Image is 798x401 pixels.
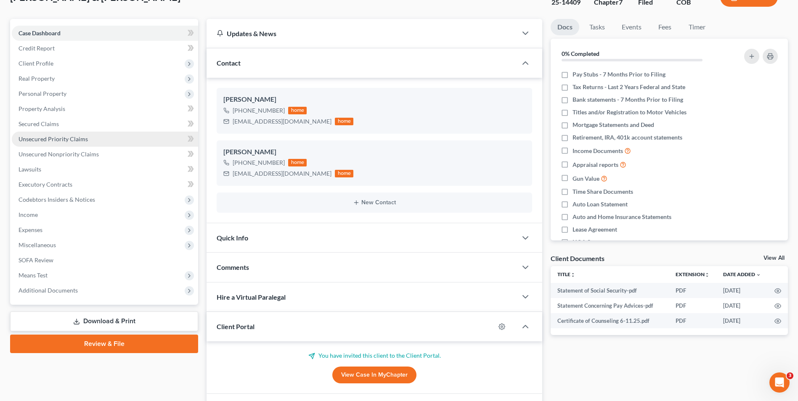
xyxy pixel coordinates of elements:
td: Certificate of Counseling 6-11.25.pdf [551,313,669,328]
a: Lawsuits [12,162,198,177]
div: [PHONE_NUMBER] [233,158,285,167]
div: [EMAIL_ADDRESS][DOMAIN_NAME] [233,117,331,126]
a: Property Analysis [12,101,198,116]
span: Executory Contracts [19,181,72,188]
a: View Case in MyChapter [332,367,416,383]
a: Fees [652,19,679,35]
div: [EMAIL_ADDRESS][DOMAIN_NAME] [233,169,331,178]
td: PDF [669,313,716,328]
a: Tasks [583,19,612,35]
span: Codebtors Insiders & Notices [19,196,95,203]
span: Real Property [19,75,55,82]
a: Download & Print [10,311,198,331]
span: Titles and/or Registration to Motor Vehicles [573,108,687,116]
a: Timer [682,19,712,35]
span: Mortgage Statements and Deed [573,121,654,129]
div: Client Documents [551,254,604,263]
span: Income Documents [573,147,623,155]
a: Review & File [10,335,198,353]
span: Lawsuits [19,166,41,173]
span: SOFA Review [19,256,53,264]
a: Events [615,19,648,35]
a: Executory Contracts [12,177,198,192]
span: Property Analysis [19,105,65,112]
span: Bank statements - 7 Months Prior to Filing [573,95,683,104]
div: Updates & News [217,29,507,38]
td: [DATE] [716,283,768,298]
div: [PHONE_NUMBER] [233,106,285,115]
div: home [288,159,307,166]
span: Client Portal [217,322,255,330]
span: Lease Agreement [573,225,617,234]
a: Titleunfold_more [557,271,575,277]
div: [PERSON_NAME] [223,147,525,157]
td: PDF [669,283,716,298]
p: You have invited this client to the Client Portal. [217,351,532,360]
span: HOA Statement [573,238,614,246]
span: Time Share Documents [573,187,633,196]
span: Case Dashboard [19,29,61,37]
a: Unsecured Nonpriority Claims [12,147,198,162]
span: Personal Property [19,90,66,97]
span: Income [19,211,38,218]
span: Additional Documents [19,287,78,294]
td: [DATE] [716,313,768,328]
strong: 0% Completed [562,50,599,57]
div: home [335,170,353,177]
span: Secured Claims [19,120,59,127]
span: Appraisal reports [573,161,618,169]
div: home [335,118,353,125]
span: Unsecured Priority Claims [19,135,88,142]
span: Means Test [19,272,48,279]
a: View All [764,255,785,261]
div: home [288,107,307,114]
div: [PERSON_NAME] [223,95,525,105]
span: Pay Stubs - 7 Months Prior to Filing [573,70,665,79]
a: Case Dashboard [12,26,198,41]
span: Auto Loan Statement [573,200,628,208]
a: Extensionunfold_more [676,271,710,277]
span: Unsecured Nonpriority Claims [19,150,99,158]
i: unfold_more [705,272,710,277]
span: Miscellaneous [19,241,56,248]
span: Gun Value [573,174,599,183]
a: Unsecured Priority Claims [12,132,198,147]
span: 3 [787,372,793,379]
a: Docs [551,19,579,35]
span: Quick Info [217,234,248,242]
a: Credit Report [12,41,198,56]
span: Retirement, IRA, 401k account statements [573,133,682,142]
span: Auto and Home Insurance Statements [573,213,671,221]
a: SOFA Review [12,253,198,268]
span: Contact [217,59,241,67]
td: Statement of Social Security-pdf [551,283,669,298]
span: Hire a Virtual Paralegal [217,293,286,301]
a: Secured Claims [12,116,198,132]
span: Client Profile [19,60,53,67]
td: Statement Concerning Pay Advices-pdf [551,298,669,313]
span: Tax Returns - Last 2 Years Federal and State [573,83,685,91]
i: expand_more [756,272,761,277]
span: Credit Report [19,45,55,52]
span: Comments [217,263,249,271]
a: Date Added expand_more [723,271,761,277]
td: [DATE] [716,298,768,313]
td: PDF [669,298,716,313]
span: Expenses [19,226,42,233]
i: unfold_more [570,272,575,277]
button: New Contact [223,199,525,206]
iframe: Intercom live chat [769,372,790,393]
